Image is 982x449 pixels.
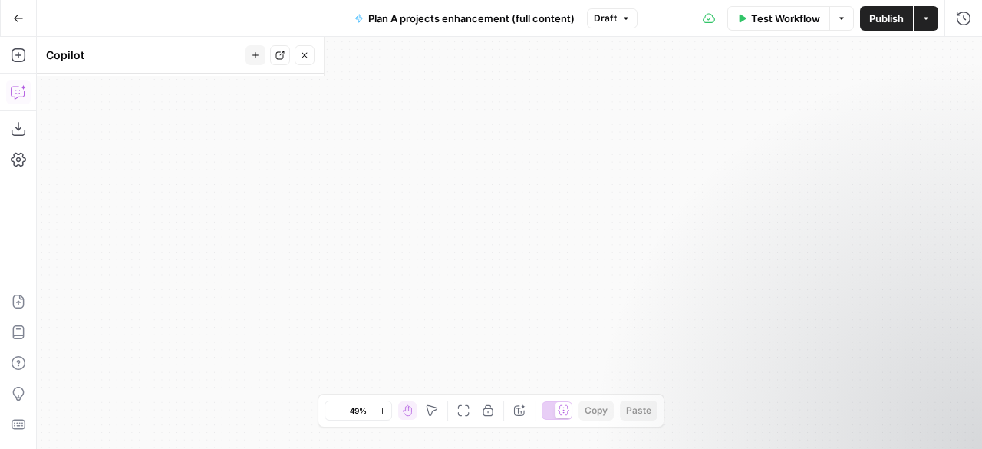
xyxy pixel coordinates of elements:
span: Test Workflow [751,11,820,26]
button: Draft [587,8,638,28]
span: Publish [869,11,904,26]
span: Paste [626,404,651,418]
button: Copy [578,401,614,421]
span: Plan A projects enhancement (full content) [368,11,575,26]
span: 49% [350,404,367,417]
button: Plan A projects enhancement (full content) [345,6,584,31]
button: Publish [860,6,913,31]
span: Draft [594,12,617,25]
span: Copy [585,404,608,418]
button: Paste [620,401,657,421]
button: Test Workflow [727,6,829,31]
